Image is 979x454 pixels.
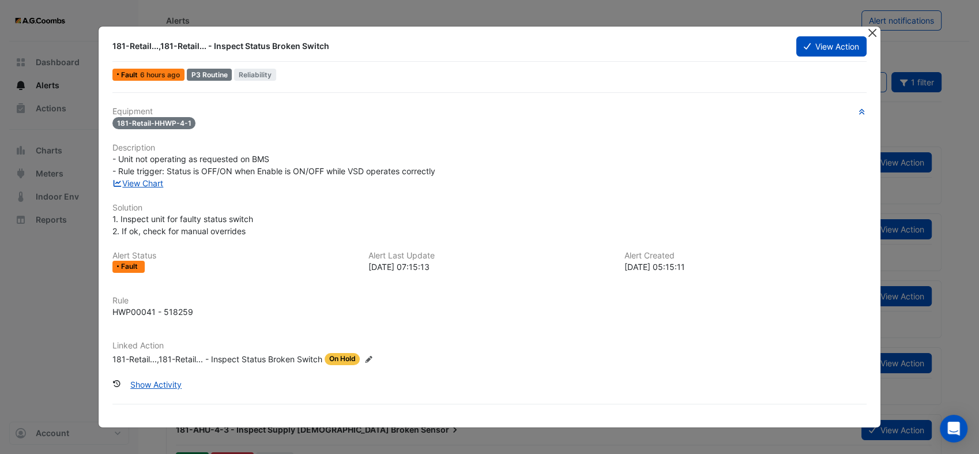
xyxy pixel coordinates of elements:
[364,355,373,363] fa-icon: Edit Linked Action
[112,143,867,153] h6: Description
[112,296,867,306] h6: Rule
[112,353,322,365] div: 181-Retail...,181-Retail... - Inspect Status Broken Switch
[112,306,193,318] div: HWP00041 - 518259
[112,117,196,129] span: 181-Retail-HHWP-4-1
[624,251,867,261] h6: Alert Created
[140,70,180,79] span: Thu 18-Sep-2025 07:15 AEST
[368,251,611,261] h6: Alert Last Update
[121,263,140,270] span: Fault
[940,415,967,442] div: Open Intercom Messenger
[112,40,782,52] div: 181-Retail...,181-Retail... - Inspect Status Broken Switch
[112,178,164,188] a: View Chart
[187,69,232,81] div: P3 Routine
[112,251,355,261] h6: Alert Status
[112,154,435,176] span: - Unit not operating as requested on BMS - Rule trigger: Status is OFF/ON when Enable is ON/OFF w...
[234,69,276,81] span: Reliability
[121,72,140,78] span: Fault
[796,36,867,57] button: View Action
[112,203,867,213] h6: Solution
[112,214,253,236] span: 1. Inspect unit for faulty status switch 2. If ok, check for manual overrides
[624,261,867,273] div: [DATE] 05:15:11
[123,374,189,395] button: Show Activity
[112,107,867,117] h6: Equipment
[325,353,360,365] span: On Hold
[112,341,867,351] h6: Linked Action
[368,261,611,273] div: [DATE] 07:15:13
[866,27,878,39] button: Close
